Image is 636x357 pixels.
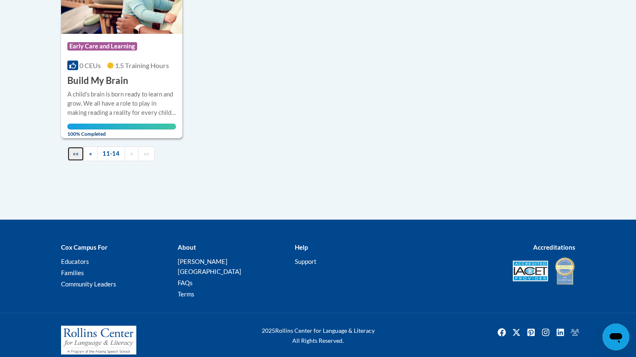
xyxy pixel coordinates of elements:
[178,243,196,251] b: About
[533,243,575,251] b: Accreditations
[61,326,136,355] img: Rollins Center for Language & Literacy - A Program of the Atlanta Speech School
[61,280,116,288] a: Community Leaders
[67,90,176,117] div: A child's brain is born ready to learn and grow. We all have a role to play in making reading a r...
[130,150,133,157] span: »
[178,258,241,275] a: [PERSON_NAME][GEOGRAPHIC_DATA]
[295,243,308,251] b: Help
[115,61,169,69] span: 1.5 Training Hours
[495,326,508,339] img: Facebook icon
[568,326,582,339] img: Facebook group icon
[84,147,97,161] a: Previous
[178,279,193,286] a: FAQs
[495,326,508,339] a: Facebook
[524,326,538,339] a: Pinterest
[67,42,137,51] span: Early Care and Learning
[67,147,84,161] a: Begining
[295,258,317,265] a: Support
[67,124,176,129] div: Your progress
[143,150,149,157] span: »»
[554,326,567,339] img: LinkedIn icon
[230,326,406,346] div: Rollins Center for Language & Literacy All Rights Reserved.
[67,124,176,137] span: 100% Completed
[539,326,552,339] img: Instagram icon
[89,150,92,157] span: «
[178,290,194,298] a: Terms
[61,243,107,251] b: Cox Campus For
[603,324,629,350] iframe: Button to launch messaging window
[79,61,101,69] span: 0 CEUs
[125,147,138,161] a: Next
[539,326,552,339] a: Instagram
[97,147,125,161] a: 11-14
[510,326,523,339] a: Twitter
[524,326,538,339] img: Pinterest icon
[61,269,84,276] a: Families
[554,256,575,286] img: IDA® Accredited
[138,147,155,161] a: End
[73,150,79,157] span: ««
[262,327,275,334] span: 2025
[554,326,567,339] a: Linkedin
[510,326,523,339] img: Twitter icon
[568,326,582,339] a: Facebook Group
[61,258,89,265] a: Educators
[513,261,548,281] img: Accredited IACET® Provider
[67,74,128,87] h3: Build My Brain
